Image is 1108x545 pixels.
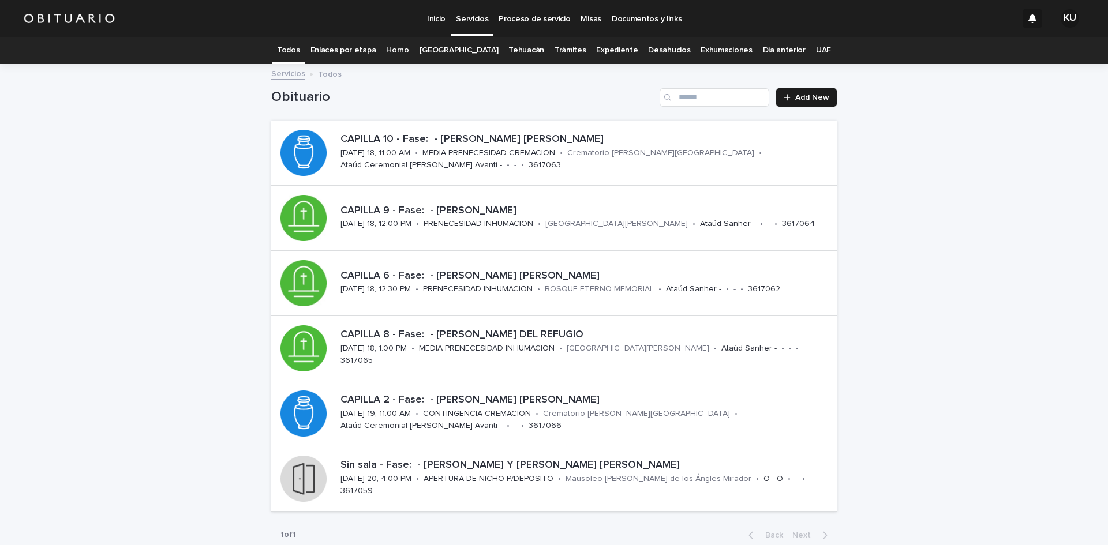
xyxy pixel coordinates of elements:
[795,93,829,102] span: Add New
[411,344,414,354] p: •
[559,344,562,354] p: •
[420,37,499,64] a: [GEOGRAPHIC_DATA]
[514,421,516,431] p: -
[816,37,831,64] a: UAF
[756,474,759,484] p: •
[558,474,561,484] p: •
[340,270,832,283] p: CAPILLA 6 - Fase: - [PERSON_NAME] [PERSON_NAME]
[660,88,769,107] input: Search
[758,531,783,539] span: Back
[536,409,538,419] p: •
[545,219,688,229] p: [GEOGRAPHIC_DATA][PERSON_NAME]
[567,344,709,354] p: [GEOGRAPHIC_DATA][PERSON_NAME]
[740,284,743,294] p: •
[310,37,376,64] a: Enlaces por etapa
[596,37,638,64] a: Expediente
[733,284,736,294] p: -
[529,421,562,431] p: 3617066
[802,474,805,484] p: •
[340,148,410,158] p: [DATE] 18, 11:00 AM
[271,381,837,446] a: CAPILLA 2 - Fase: - [PERSON_NAME] [PERSON_NAME][DATE] 19, 11:00 AM•CONTINGENCIA CREMACION•Cremato...
[700,219,755,229] p: Ataúd Sanher -
[271,316,837,381] a: CAPILLA 8 - Fase: - [PERSON_NAME] DEL REFUGIO[DATE] 18, 1:00 PM•MEDIA PRENECESIDAD INHUMACION•[GE...
[271,186,837,251] a: CAPILLA 9 - Fase: - [PERSON_NAME][DATE] 18, 12:00 PM•PRENECESIDAD INHUMACION•[GEOGRAPHIC_DATA][PE...
[789,344,791,354] p: -
[521,160,524,170] p: •
[340,344,407,354] p: [DATE] 18, 1:00 PM
[748,284,780,294] p: 3617062
[271,121,837,186] a: CAPILLA 10 - Fase: - [PERSON_NAME] [PERSON_NAME][DATE] 18, 11:00 AM•MEDIA PRENECESIDAD CREMACION•...
[776,88,837,107] a: Add New
[566,474,751,484] p: Mausoleo [PERSON_NAME] de los Ángles Mirador
[340,409,411,419] p: [DATE] 19, 11:00 AM
[386,37,409,64] a: Horno
[23,7,115,30] img: HUM7g2VNRLqGMmR9WVqf
[788,474,791,484] p: •
[423,284,533,294] p: PRENECESIDAD INHUMACION
[792,531,818,539] span: Next
[795,474,798,484] p: -
[415,148,418,158] p: •
[763,474,783,484] p: O - O
[760,219,763,229] p: •
[726,284,729,294] p: •
[340,284,411,294] p: [DATE] 18, 12:30 PM
[529,160,561,170] p: 3617063
[796,344,799,354] p: •
[768,219,770,229] p: -
[422,148,555,158] p: MEDIA PRENECESIDAD CREMACION
[692,219,695,229] p: •
[788,530,837,540] button: Next
[416,474,419,484] p: •
[507,421,510,431] p: •
[271,251,837,316] a: CAPILLA 6 - Fase: - [PERSON_NAME] [PERSON_NAME][DATE] 18, 12:30 PM•PRENECESIDAD INHUMACION•BOSQUE...
[340,356,373,366] p: 3617065
[415,284,418,294] p: •
[416,219,419,229] p: •
[1061,9,1079,28] div: KU
[340,459,832,472] p: Sin sala - Fase: - [PERSON_NAME] Y [PERSON_NAME] [PERSON_NAME]
[537,284,540,294] p: •
[340,219,411,229] p: [DATE] 18, 12:00 PM
[508,37,544,64] a: Tehuacán
[340,421,502,431] p: Ataúd Ceremonial [PERSON_NAME] Avanti -
[340,394,832,407] p: CAPILLA 2 - Fase: - [PERSON_NAME] [PERSON_NAME]
[415,409,418,419] p: •
[521,421,524,431] p: •
[701,37,752,64] a: Exhumaciones
[774,219,777,229] p: •
[424,219,533,229] p: PRENECESIDAD INHUMACION
[781,344,784,354] p: •
[763,37,806,64] a: Día anterior
[340,205,832,217] p: CAPILLA 9 - Fase: - [PERSON_NAME]
[543,409,730,419] p: Crematorio [PERSON_NAME][GEOGRAPHIC_DATA]
[318,67,342,80] p: Todos
[658,284,661,294] p: •
[340,329,832,341] p: CAPILLA 8 - Fase: - [PERSON_NAME] DEL REFUGIO
[271,89,655,106] h1: Obituario
[340,486,373,496] p: 3617059
[271,446,837,512] a: Sin sala - Fase: - [PERSON_NAME] Y [PERSON_NAME] [PERSON_NAME][DATE] 20, 4:00 PM•APERTURA DE NICH...
[271,66,305,80] a: Servicios
[507,160,510,170] p: •
[714,344,717,354] p: •
[721,344,777,354] p: Ataúd Sanher -
[424,474,553,484] p: APERTURA DE NICHO P/DEPOSITO
[340,474,411,484] p: [DATE] 20, 4:00 PM
[419,344,555,354] p: MEDIA PRENECESIDAD INHUMACION
[782,219,815,229] p: 3617064
[759,148,762,158] p: •
[666,284,721,294] p: Ataúd Sanher -
[340,160,502,170] p: Ataúd Ceremonial [PERSON_NAME] Avanti -
[423,409,531,419] p: CONTINGENCIA CREMACION
[648,37,690,64] a: Desahucios
[277,37,300,64] a: Todos
[735,409,738,419] p: •
[538,219,541,229] p: •
[340,133,832,146] p: CAPILLA 10 - Fase: - [PERSON_NAME] [PERSON_NAME]
[739,530,788,540] button: Back
[560,148,563,158] p: •
[514,160,516,170] p: -
[567,148,754,158] p: Crematorio [PERSON_NAME][GEOGRAPHIC_DATA]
